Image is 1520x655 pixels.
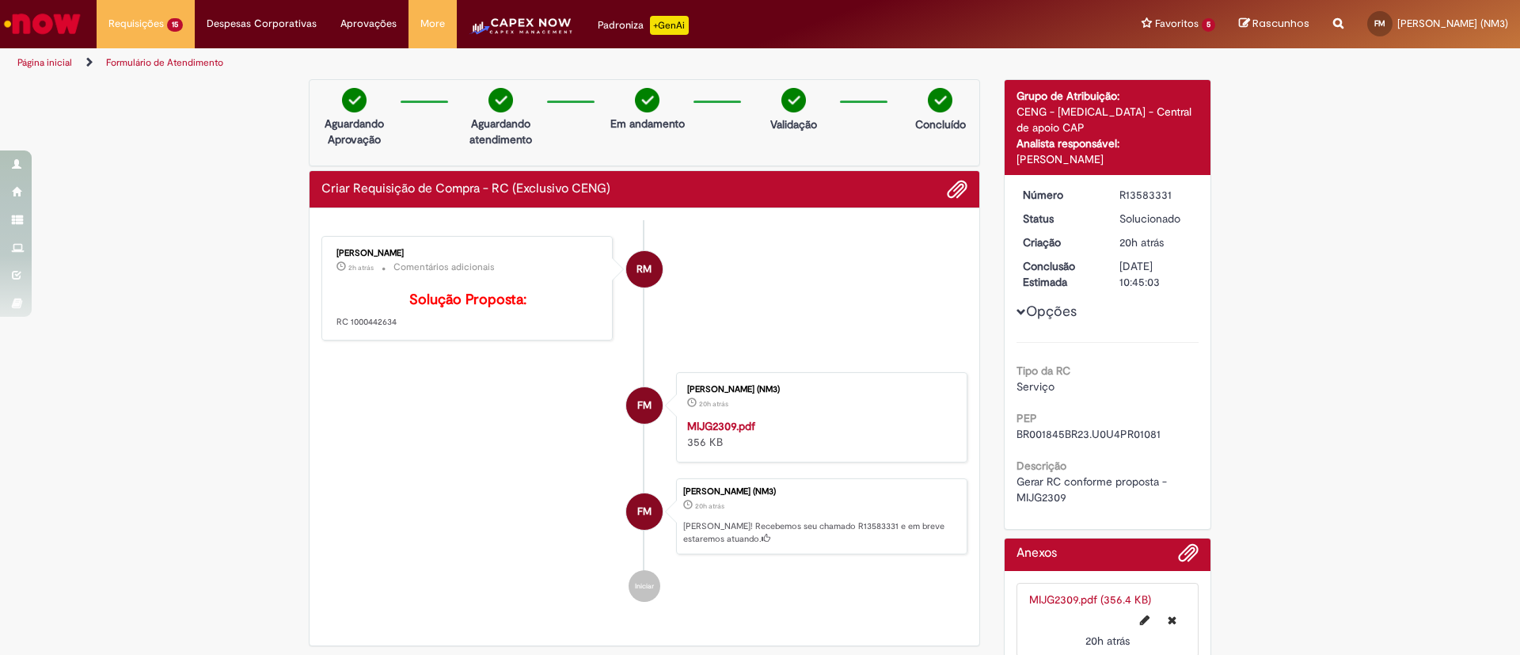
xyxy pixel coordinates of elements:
div: Raiane Martins [626,251,663,288]
div: 356 KB [687,418,951,450]
p: Aguardando Aprovação [316,116,393,147]
img: CapexLogo5.png [469,16,574,48]
div: R13583331 [1119,187,1193,203]
span: Serviço [1016,379,1054,394]
a: MIJG2309.pdf (356.4 KB) [1029,592,1151,607]
span: Requisições [108,16,164,32]
div: [PERSON_NAME] (NM3) [687,385,951,394]
img: check-circle-green.png [928,88,952,112]
span: 20h atrás [699,399,728,409]
div: Solucionado [1119,211,1193,227]
span: FM [637,387,652,425]
span: BR001845BR23.U0U4PR01081 [1016,427,1161,441]
span: [PERSON_NAME] (NM3) [1397,17,1508,30]
time: 30/09/2025 17:39:00 [695,501,724,511]
div: [PERSON_NAME] [336,249,600,258]
div: [PERSON_NAME] [1016,151,1199,167]
dt: Número [1011,187,1108,203]
img: check-circle-green.png [635,88,659,112]
a: MIJG2309.pdf [687,419,755,433]
p: Em andamento [610,116,685,131]
span: Favoritos [1155,16,1199,32]
a: Rascunhos [1239,17,1309,32]
time: 01/10/2025 11:07:36 [348,263,374,272]
span: FM [637,493,652,531]
div: [PERSON_NAME] (NM3) [683,487,959,497]
div: CENG - [MEDICAL_DATA] - Central de apoio CAP [1016,104,1199,135]
button: Adicionar anexos [947,179,967,200]
span: More [420,16,445,32]
button: Adicionar anexos [1178,543,1199,571]
span: 20h atrás [1085,634,1130,648]
time: 30/09/2025 17:38:54 [1085,634,1130,648]
img: check-circle-green.png [488,88,513,112]
ul: Histórico de tíquete [321,220,967,618]
span: Aprovações [340,16,397,32]
span: FM [1374,18,1385,29]
div: 30/09/2025 17:39:00 [1119,234,1193,250]
a: Formulário de Atendimento [106,56,223,69]
img: ServiceNow [2,8,83,40]
time: 30/09/2025 17:39:00 [1119,235,1164,249]
b: Tipo da RC [1016,364,1070,378]
div: Analista responsável: [1016,135,1199,151]
span: Gerar RC conforme proposta - MIJG2309 [1016,474,1170,505]
p: Aguardando atendimento [462,116,539,147]
div: [DATE] 10:45:03 [1119,258,1193,290]
div: Grupo de Atribuição: [1016,88,1199,104]
div: Fernando Borges Moraes (NM3) [626,387,663,424]
p: Concluído [915,116,966,132]
h2: Criar Requisição de Compra - RC (Exclusivo CENG) Histórico de tíquete [321,182,610,196]
dt: Criação [1011,234,1108,250]
span: Despesas Corporativas [207,16,317,32]
li: Fernando Borges Moraes (NM3) [321,478,967,554]
h2: Anexos [1016,546,1057,561]
a: Página inicial [17,56,72,69]
span: 5 [1202,18,1215,32]
button: Editar nome de arquivo MIJG2309.pdf [1130,607,1159,633]
b: Descrição [1016,459,1066,473]
small: Comentários adicionais [393,261,495,274]
p: +GenAi [650,16,689,35]
dt: Status [1011,211,1108,227]
span: RM [636,250,652,288]
button: Excluir MIJG2309.pdf [1158,607,1186,633]
p: RC 1000442634 [336,292,600,329]
img: check-circle-green.png [781,88,806,112]
ul: Trilhas de página [12,48,1001,78]
div: Padroniza [598,16,689,35]
p: [PERSON_NAME]! Recebemos seu chamado R13583331 e em breve estaremos atuando. [683,520,959,545]
img: check-circle-green.png [342,88,367,112]
span: 20h atrás [1119,235,1164,249]
p: Validação [770,116,817,132]
b: PEP [1016,411,1037,425]
b: Solução Proposta: [409,291,526,309]
time: 30/09/2025 17:38:54 [699,399,728,409]
span: 20h atrás [695,501,724,511]
div: Fernando Borges Moraes (NM3) [626,493,663,530]
span: 15 [167,18,183,32]
span: Rascunhos [1252,16,1309,31]
span: 2h atrás [348,263,374,272]
dt: Conclusão Estimada [1011,258,1108,290]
